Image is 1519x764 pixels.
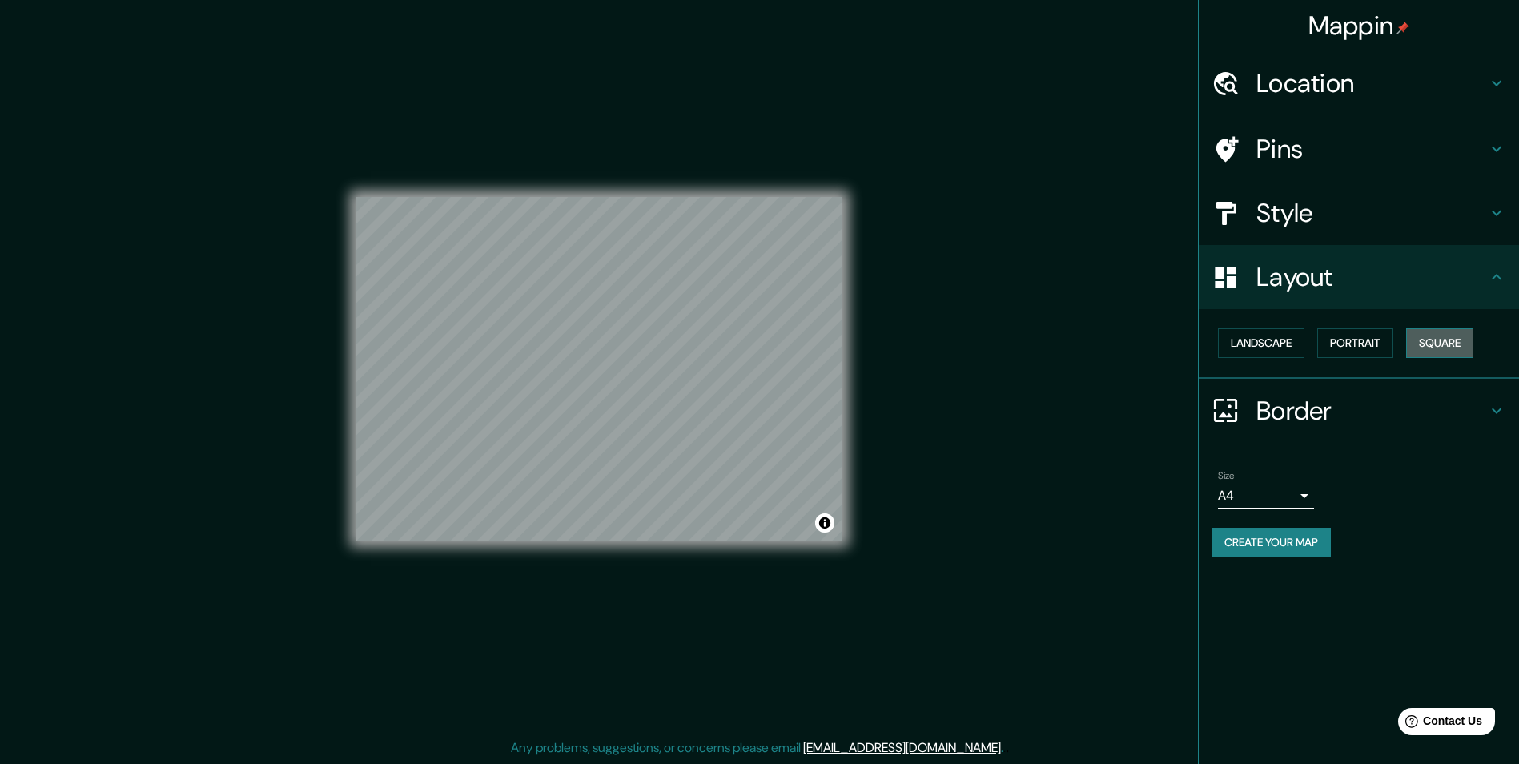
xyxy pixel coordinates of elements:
[511,738,1003,758] p: Any problems, suggestions, or concerns please email .
[1199,51,1519,115] div: Location
[1256,395,1487,427] h4: Border
[1256,67,1487,99] h4: Location
[1199,245,1519,309] div: Layout
[356,197,842,541] canvas: Map
[1212,528,1331,557] button: Create your map
[815,513,834,533] button: Toggle attribution
[1199,181,1519,245] div: Style
[1308,10,1410,42] h4: Mappin
[1406,328,1473,358] button: Square
[1218,328,1304,358] button: Landscape
[1396,22,1409,34] img: pin-icon.png
[1218,483,1314,509] div: A4
[1317,328,1393,358] button: Portrait
[1199,117,1519,181] div: Pins
[1256,133,1487,165] h4: Pins
[803,739,1001,756] a: [EMAIL_ADDRESS][DOMAIN_NAME]
[1376,702,1501,746] iframe: Help widget launcher
[1003,738,1006,758] div: .
[1256,197,1487,229] h4: Style
[1218,468,1235,482] label: Size
[1006,738,1009,758] div: .
[1199,379,1519,443] div: Border
[1256,261,1487,293] h4: Layout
